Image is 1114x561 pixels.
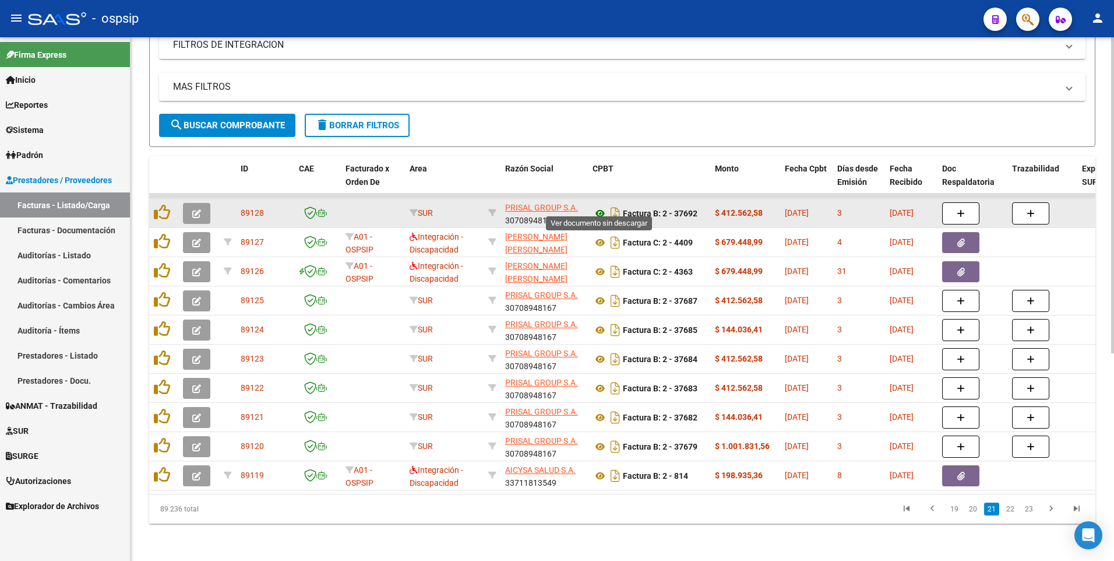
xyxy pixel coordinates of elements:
a: 20 [965,503,981,516]
span: Firma Express [6,48,66,61]
span: PRISAL GROUP S.A. [505,203,578,212]
span: [DATE] [785,296,809,305]
li: page 19 [945,499,964,519]
a: go to first page [896,503,918,516]
button: Borrar Filtros [305,114,410,137]
span: [DATE] [785,441,809,451]
span: SUR [410,354,433,363]
span: [PERSON_NAME] [PERSON_NAME] [505,261,567,284]
strong: $ 412.562,58 [715,354,763,363]
strong: $ 412.562,58 [715,208,763,218]
span: AICYSA SALUD S.A. [505,465,576,475]
mat-expansion-panel-header: MAS FILTROS [159,73,1085,101]
span: 4 [837,237,842,247]
strong: Factura C: 2 - 4409 [623,238,693,247]
span: PRISAL GROUP S.A. [505,290,578,300]
span: 89127 [241,237,264,247]
span: 3 [837,441,842,451]
i: Descargar documento [608,437,623,456]
datatable-header-cell: Facturado x Orden De [341,156,405,208]
span: Trazabilidad [1012,164,1059,173]
div: 27133599075 [505,230,583,255]
div: 30708948167 [505,201,583,226]
span: Razón Social [505,164,554,173]
mat-panel-title: FILTROS DE INTEGRACION [173,38,1057,51]
a: go to next page [1040,503,1062,516]
mat-icon: menu [9,11,23,25]
span: Integración - Discapacidad [410,232,463,255]
datatable-header-cell: Fecha Recibido [885,156,937,208]
span: PRISAL GROUP S.A. [505,378,578,387]
span: Fecha Recibido [890,164,922,187]
span: [DATE] [785,383,809,392]
mat-icon: person [1091,11,1105,25]
div: 30708948167 [505,434,583,459]
span: 89119 [241,471,264,480]
span: SUR [410,296,433,305]
i: Descargar documento [608,350,623,369]
mat-expansion-panel-header: FILTROS DE INTEGRACION [159,31,1085,59]
div: 30708948167 [505,376,583,401]
span: SUR [410,325,433,334]
i: Descargar documento [608,408,623,427]
span: [DATE] [890,471,914,480]
span: Explorador de Archivos [6,500,99,513]
i: Descargar documento [608,233,623,252]
span: 3 [837,354,842,363]
span: SURGE [6,450,38,462]
i: Descargar documento [608,467,623,485]
span: Inicio [6,73,36,86]
strong: $ 144.036,41 [715,412,763,422]
strong: Factura B: 2 - 814 [623,471,688,481]
span: Sistema [6,124,44,136]
span: [DATE] [890,325,914,334]
span: Area [410,164,427,173]
span: [DATE] [890,412,914,422]
span: 3 [837,325,842,334]
span: SUR [410,383,433,392]
span: [DATE] [890,441,914,451]
strong: Factura B: 2 - 37692 [623,209,697,218]
datatable-header-cell: CAE [294,156,341,208]
span: [DATE] [785,208,809,218]
span: 89123 [241,354,264,363]
div: 30708948167 [505,347,583,371]
mat-icon: delete [315,118,329,132]
div: 30708948167 [505,318,583,342]
span: 8 [837,471,842,480]
span: Facturado x Orden De [346,164,389,187]
strong: Factura B: 2 - 37685 [623,325,697,335]
strong: $ 679.448,99 [715,267,763,276]
strong: Factura C: 2 - 4363 [623,267,693,276]
span: 89124 [241,325,264,334]
a: 23 [1021,503,1037,516]
datatable-header-cell: Monto [710,156,780,208]
span: A01 - OSPSIP [346,465,373,488]
span: [DATE] [890,267,914,276]
strong: $ 679.448,99 [715,237,763,247]
span: 31 [837,267,847,276]
span: Autorizaciones [6,475,71,488]
span: Buscar Comprobante [170,120,285,131]
span: A01 - OSPSIP [346,232,373,255]
datatable-header-cell: Días desde Emisión [833,156,885,208]
span: 89125 [241,296,264,305]
span: Monto [715,164,739,173]
strong: Factura B: 2 - 37682 [623,413,697,422]
div: 33711813549 [505,464,583,488]
strong: $ 412.562,58 [715,383,763,392]
span: Días desde Emisión [837,164,878,187]
i: Descargar documento [608,204,623,223]
datatable-header-cell: Area [405,156,484,208]
i: Descargar documento [608,292,623,310]
span: 89126 [241,267,264,276]
span: Reportes [6,99,48,111]
span: A01 - OSPSIP [346,261,373,284]
span: SUR [6,425,29,437]
li: page 23 [1020,499,1038,519]
span: [DATE] [785,267,809,276]
a: 21 [984,503,999,516]
button: Buscar Comprobante [159,114,295,137]
i: Descargar documento [608,321,623,339]
div: 30708948167 [505,405,583,430]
